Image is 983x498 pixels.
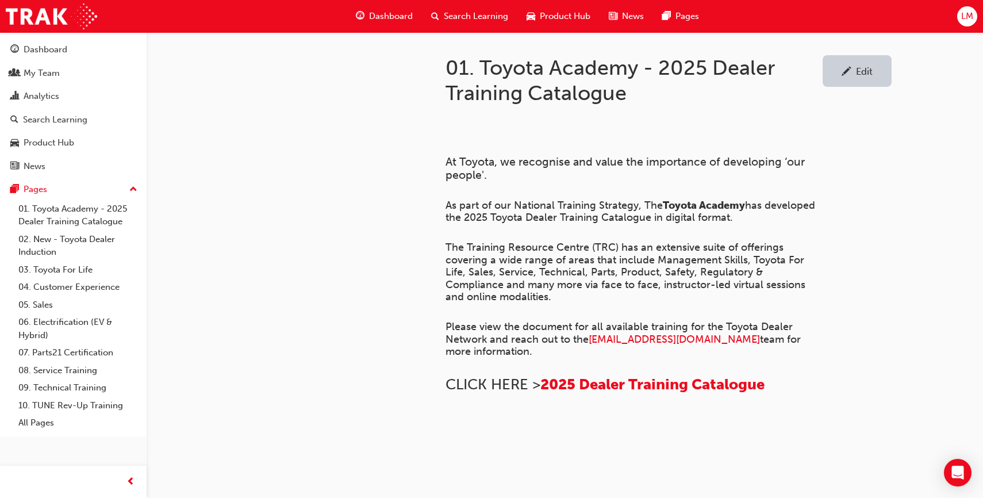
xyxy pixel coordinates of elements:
a: car-iconProduct Hub [517,5,600,28]
div: Analytics [24,90,59,103]
a: My Team [5,63,142,84]
span: chart-icon [10,91,19,102]
span: team for more information. [446,333,804,358]
span: search-icon [431,9,439,24]
span: has developed the 2025 Toyota Dealer Training Catalogue in digital format. [446,199,818,224]
img: Trak [6,3,97,29]
span: Please view the document for all available training for the Toyota Dealer Network and reach out t... [446,320,796,346]
a: 03. Toyota For Life [14,261,142,279]
div: Edit [856,66,873,77]
span: prev-icon [126,475,135,489]
span: As part of our National Training Strategy, The [446,199,663,212]
div: My Team [24,67,60,80]
span: news-icon [10,162,19,172]
a: Analytics [5,86,142,107]
button: DashboardMy TeamAnalyticsSearch LearningProduct HubNews [5,37,142,179]
a: search-iconSearch Learning [422,5,517,28]
a: Product Hub [5,132,142,154]
a: 05. Sales [14,296,142,314]
a: 06. Electrification (EV & Hybrid) [14,313,142,344]
a: News [5,156,142,177]
span: Pages [675,10,699,23]
button: LM [957,6,977,26]
span: car-icon [527,9,535,24]
span: Toyota Academy [663,199,745,212]
span: LM [961,10,973,23]
a: 02. New - Toyota Dealer Induction [14,231,142,261]
button: Pages [5,179,142,200]
a: 2025 Dealer Training Catalogue [540,376,765,393]
span: news-icon [609,9,617,24]
a: [EMAIL_ADDRESS][DOMAIN_NAME] [589,333,760,346]
span: Dashboard [369,10,413,23]
div: Dashboard [24,43,67,56]
span: car-icon [10,138,19,148]
a: 04. Customer Experience [14,278,142,296]
span: pencil-icon [842,67,851,78]
div: Product Hub [24,136,74,150]
span: guage-icon [356,9,364,24]
a: news-iconNews [600,5,653,28]
a: All Pages [14,414,142,432]
span: up-icon [129,182,137,197]
a: 08. Service Training [14,362,142,380]
span: pages-icon [662,9,671,24]
a: Search Learning [5,109,142,131]
span: search-icon [10,115,18,125]
a: Dashboard [5,39,142,60]
span: Search Learning [444,10,508,23]
a: pages-iconPages [653,5,708,28]
a: 07. Parts21 Certification [14,344,142,362]
a: 09. Technical Training [14,379,142,397]
span: pages-icon [10,185,19,195]
a: 01. Toyota Academy - 2025 Dealer Training Catalogue [14,200,142,231]
span: CLICK HERE > [446,376,540,393]
div: Pages [24,183,47,196]
span: The Training Resource Centre (TRC) has an extensive suite of offerings covering a wide range of a... [446,241,808,303]
span: News [622,10,644,23]
a: Edit [823,55,892,87]
span: guage-icon [10,45,19,55]
div: Search Learning [23,113,87,127]
a: guage-iconDashboard [347,5,422,28]
a: 10. TUNE Rev-Up Training [14,397,142,415]
h1: 01. Toyota Academy - 2025 Dealer Training Catalogue [446,55,823,105]
span: At Toyota, we recognise and value the importance of developing ‘our people'. [446,155,808,182]
div: Open Intercom Messenger [944,459,972,486]
div: News [24,160,45,173]
span: people-icon [10,68,19,79]
span: Product Hub [540,10,590,23]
